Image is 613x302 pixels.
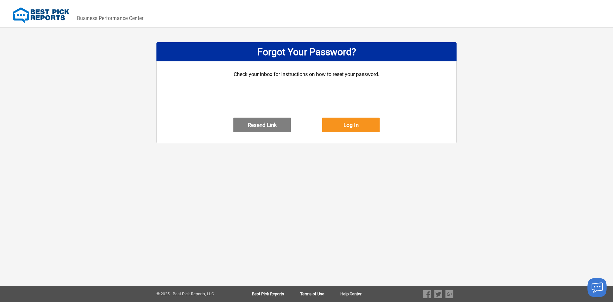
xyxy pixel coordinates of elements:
[340,292,361,296] a: Help Center
[233,71,380,118] div: Check your inbox for instructions on how to reset your password.
[156,292,231,296] div: © 2025 - Best Pick Reports, LLC
[322,118,380,132] button: Log In
[233,118,291,132] button: Resend Link
[587,278,607,297] button: Launch chat
[13,7,70,23] img: Best Pick Reports Logo
[300,292,340,296] a: Terms of Use
[252,292,300,296] a: Best Pick Reports
[156,42,457,61] div: Forgot Your Password?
